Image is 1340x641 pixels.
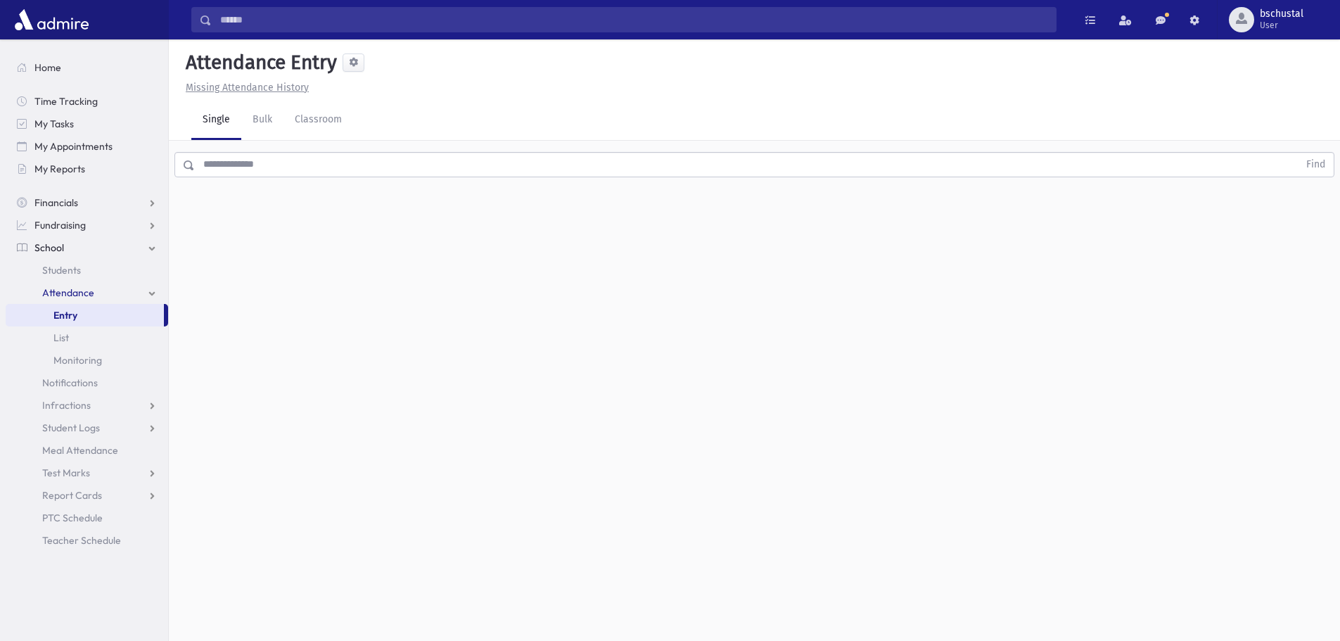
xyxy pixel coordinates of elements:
a: Teacher Schedule [6,529,168,552]
u: Missing Attendance History [186,82,309,94]
span: User [1260,20,1303,31]
span: List [53,331,69,344]
a: Fundraising [6,214,168,236]
span: Student Logs [42,421,100,434]
span: bschustal [1260,8,1303,20]
a: Report Cards [6,484,168,507]
span: My Appointments [34,140,113,153]
button: Find [1298,153,1334,177]
a: Monitoring [6,349,168,372]
span: Home [34,61,61,74]
a: Time Tracking [6,90,168,113]
a: My Appointments [6,135,168,158]
span: My Tasks [34,118,74,130]
span: Entry [53,309,77,322]
span: Monitoring [53,354,102,367]
a: My Tasks [6,113,168,135]
span: Notifications [42,376,98,389]
img: AdmirePro [11,6,92,34]
span: Teacher Schedule [42,534,121,547]
a: Bulk [241,101,283,140]
span: My Reports [34,163,85,175]
span: Financials [34,196,78,209]
span: Time Tracking [34,95,98,108]
a: Infractions [6,394,168,417]
span: PTC Schedule [42,512,103,524]
span: Test Marks [42,467,90,479]
a: Entry [6,304,164,326]
a: Student Logs [6,417,168,439]
a: List [6,326,168,349]
span: Fundraising [34,219,86,231]
a: Attendance [6,281,168,304]
span: Attendance [42,286,94,299]
a: Single [191,101,241,140]
input: Search [212,7,1056,32]
a: Test Marks [6,462,168,484]
span: Report Cards [42,489,102,502]
a: Classroom [283,101,353,140]
a: School [6,236,168,259]
a: Students [6,259,168,281]
span: School [34,241,64,254]
span: Students [42,264,81,277]
a: My Reports [6,158,168,180]
a: PTC Schedule [6,507,168,529]
a: Home [6,56,168,79]
h5: Attendance Entry [180,51,337,75]
a: Financials [6,191,168,214]
a: Notifications [6,372,168,394]
a: Meal Attendance [6,439,168,462]
a: Missing Attendance History [180,82,309,94]
span: Meal Attendance [42,444,118,457]
span: Infractions [42,399,91,412]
